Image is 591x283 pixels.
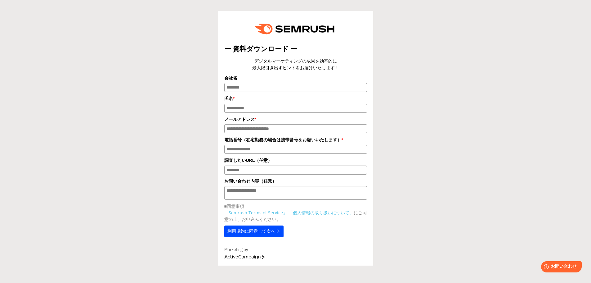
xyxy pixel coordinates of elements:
[289,210,354,216] a: 「個人情報の取り扱いについて」
[224,75,367,81] label: 会社名
[224,226,284,237] button: 利用規約に同意して次へ ▷
[224,157,367,164] label: 調査したいURL（任意）
[224,203,367,209] p: ■同意事項
[224,209,367,222] p: にご同意の上、お申込みください。
[224,136,367,143] label: 電話番号（在宅勤務の場合は携帯番号をお願いいたします）
[224,178,367,185] label: お問い合わせ内容（任意）
[224,210,287,216] a: 「Semrush Terms of Service」
[536,259,584,276] iframe: Help widget launcher
[250,17,341,41] img: image
[224,116,367,123] label: メールアドレス
[224,44,367,54] h2: ー 資料ダウンロード ー
[224,57,367,71] center: デジタルマーケティングの成果を効率的に 最大限引き出すヒントをお届けいたします！
[224,95,367,102] label: 氏名
[224,247,367,253] div: Marketing by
